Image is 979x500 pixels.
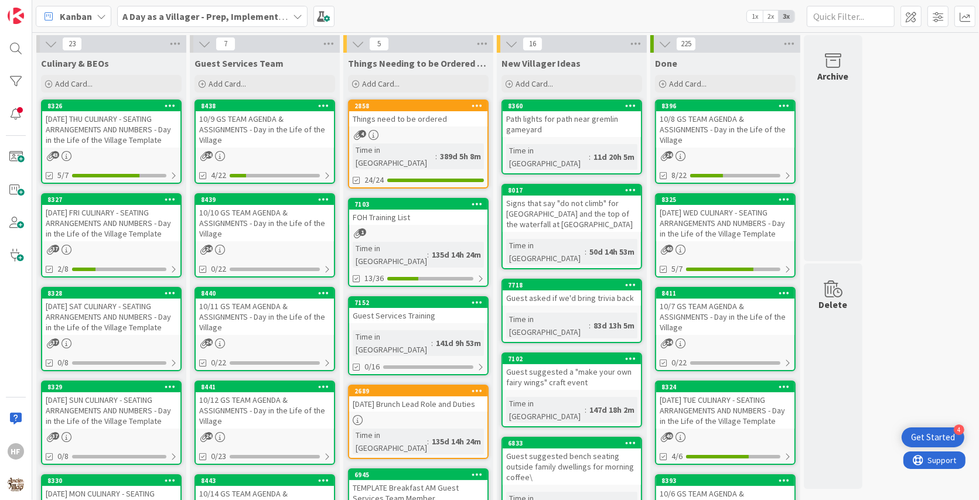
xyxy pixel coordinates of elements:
[47,383,180,391] div: 8329
[354,387,487,395] div: 2689
[353,429,427,454] div: Time in [GEOGRAPHIC_DATA]
[656,382,794,429] div: 8324[DATE] TUE CULINARY - SEATING ARRANGEMENTS AND NUMBERS - Day in the Life of the Village Template
[216,37,236,51] span: 7
[503,101,641,111] div: 8360
[369,37,389,51] span: 5
[656,194,794,205] div: 8325
[8,8,24,24] img: Visit kanbanzone.com
[954,424,964,435] div: 4
[354,299,487,307] div: 7152
[349,199,487,210] div: 7103
[211,169,226,181] span: 4/22
[211,450,226,463] span: 0/23
[503,185,641,196] div: 8017
[209,78,246,89] span: Add Card...
[656,382,794,392] div: 8324
[656,205,794,241] div: [DATE] WED CULINARY - SEATING ARRANGEMENTS AND NUMBERS - Day in the Life of the Village Template
[201,477,334,485] div: 8443
[62,37,82,51] span: 23
[196,205,334,241] div: 10/10 GS TEAM AGENDA & ASSIGNMENTS - Day in the Life of the Village
[656,194,794,241] div: 8325[DATE] WED CULINARY - SEATING ARRANGEMENTS AND NUMBERS - Day in the Life of the Village Template
[196,299,334,335] div: 10/11 GS TEAM AGENDA & ASSIGNMENTS - Day in the Life of the Village
[349,101,487,111] div: 2858
[47,477,180,485] div: 8330
[671,357,687,369] span: 0/22
[508,355,641,363] div: 7102
[508,281,641,289] div: 7718
[42,299,180,335] div: [DATE] SAT CULINARY - SEATING ARRANGEMENTS AND NUMBERS - Day in the Life of the Village Template
[503,354,641,364] div: 7102
[747,11,763,22] span: 1x
[807,6,895,27] input: Quick Filter...
[503,448,641,485] div: Guest suggested bench seating outside family dwellings for morning coffee\
[196,111,334,148] div: 10/9 GS TEAM AGENDA & ASSIGNMENTS - Day in the Life of the Village
[60,9,92,23] span: Kanban
[506,397,585,423] div: Time in [GEOGRAPHIC_DATA]
[362,78,400,89] span: Add Card...
[589,319,591,332] span: :
[211,263,226,275] span: 0/22
[359,228,366,236] span: 1
[666,151,673,159] span: 24
[42,288,180,335] div: 8328[DATE] SAT CULINARY - SEATING ARRANGEMENTS AND NUMBERS - Day in the Life of the Village Template
[55,78,93,89] span: Add Card...
[661,196,794,204] div: 8325
[8,476,24,492] img: avatar
[779,11,794,22] span: 3x
[503,111,641,137] div: Path lights for path near gremlin gameyard
[354,200,487,208] div: 7103
[591,319,637,332] div: 83d 13h 5m
[506,313,589,338] div: Time in [GEOGRAPHIC_DATA]
[52,151,59,159] span: 43
[205,151,213,159] span: 24
[196,101,334,148] div: 843810/9 GS TEAM AGENDA & ASSIGNMENTS - Day in the Life of the Village
[902,427,964,447] div: Open Get Started checklist, remaining modules: 4
[353,242,427,268] div: Time in [GEOGRAPHIC_DATA]
[42,194,180,241] div: 8327[DATE] FRI CULINARY - SEATING ARRANGEMENTS AND NUMBERS - Day in the Life of the Village Template
[585,245,586,258] span: :
[763,11,779,22] span: 2x
[503,290,641,306] div: Guest asked if we'd bring trivia back
[364,361,380,373] span: 0/16
[201,383,334,391] div: 8441
[353,330,431,356] div: Time in [GEOGRAPHIC_DATA]
[656,101,794,111] div: 8396
[429,248,484,261] div: 135d 14h 24m
[359,130,366,138] span: 4
[349,297,487,323] div: 7152Guest Services Training
[47,196,180,204] div: 8327
[349,386,487,396] div: 2689
[666,432,673,440] span: 40
[196,288,334,299] div: 8440
[586,245,637,258] div: 50d 14h 53m
[349,101,487,126] div: 2858Things need to be ordered
[661,477,794,485] div: 8393
[819,297,848,311] div: Delete
[508,439,641,447] div: 6833
[503,101,641,137] div: 8360Path lights for path near gremlin gameyard
[349,199,487,225] div: 7103FOH Training List
[591,150,637,163] div: 11d 20h 5m
[196,382,334,392] div: 8441
[431,337,433,350] span: :
[503,438,641,485] div: 6833Guest suggested bench seating outside family dwellings for morning coffee\
[676,37,696,51] span: 225
[666,245,673,252] span: 40
[122,11,332,22] b: A Day as a Villager - Prep, Implement and Execute
[818,69,849,83] div: Archive
[205,432,213,440] span: 24
[429,435,484,448] div: 135d 14h 24m
[427,435,429,448] span: :
[42,194,180,205] div: 8327
[47,102,180,110] div: 8326
[349,210,487,225] div: FOH Training List
[671,450,683,463] span: 4/6
[503,196,641,232] div: Signs that say "do not climb" for [GEOGRAPHIC_DATA] and the top of the waterfall at [GEOGRAPHIC_D...
[656,299,794,335] div: 10/7 GS TEAM AGENDA & ASSIGNMENTS - Day in the Life of the Village
[503,280,641,290] div: 7718
[52,245,59,252] span: 37
[42,475,180,486] div: 8330
[503,364,641,390] div: Guest suggested a "make your own fairy wings" craft event
[52,432,59,440] span: 37
[196,475,334,486] div: 8443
